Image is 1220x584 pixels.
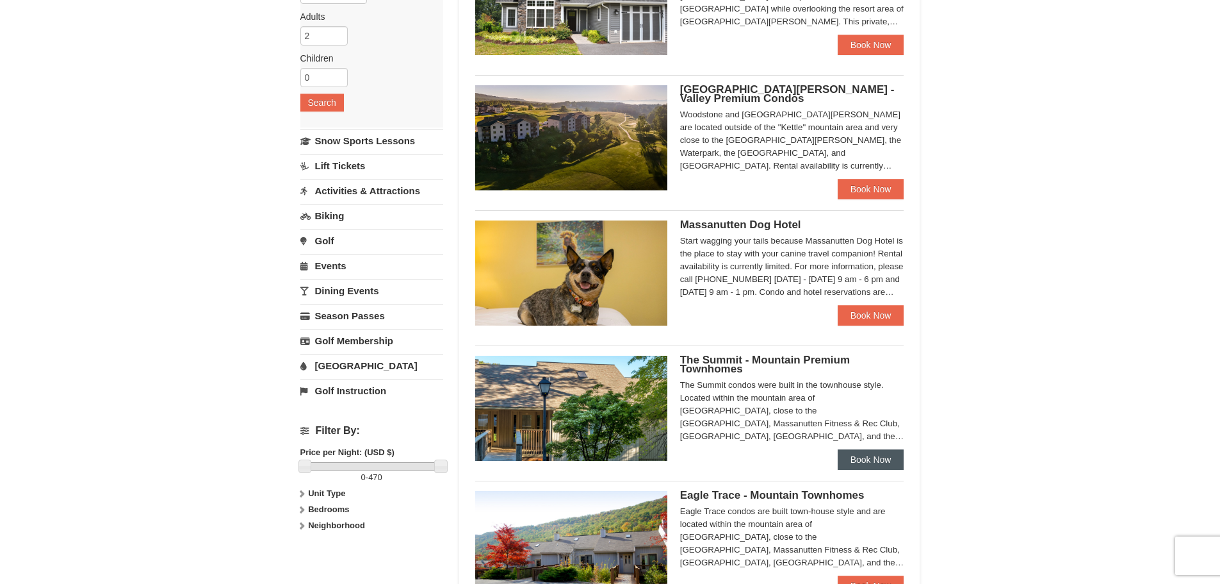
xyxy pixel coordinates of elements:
[300,10,434,23] label: Adults
[838,449,904,470] a: Book Now
[680,219,801,231] span: Massanutten Dog Hotel
[361,472,366,482] span: 0
[838,179,904,199] a: Book Now
[475,356,667,461] img: 19219034-1-0eee7e00.jpg
[680,235,904,299] div: Start wagging your tails because Massanutten Dog Hotel is the place to stay with your canine trav...
[300,304,443,328] a: Season Passes
[368,472,382,482] span: 470
[475,221,667,326] img: 27428181-5-81c892a3.jpg
[300,94,344,112] button: Search
[300,329,443,353] a: Golf Membership
[838,35,904,55] a: Book Now
[680,354,850,375] span: The Summit - Mountain Premium Townhomes
[300,204,443,228] a: Biking
[680,489,865,501] span: Eagle Trace - Mountain Townhomes
[838,305,904,326] a: Book Now
[300,447,394,457] strong: Price per Night: (USD $)
[308,488,345,498] strong: Unit Type
[300,471,443,484] label: -
[680,379,904,443] div: The Summit condos were built in the townhouse style. Located within the mountain area of [GEOGRAP...
[475,85,667,190] img: 19219041-4-ec11c166.jpg
[300,129,443,153] a: Snow Sports Lessons
[680,108,904,172] div: Woodstone and [GEOGRAPHIC_DATA][PERSON_NAME] are located outside of the "Kettle" mountain area an...
[300,379,443,403] a: Golf Instruction
[300,229,443,253] a: Golf
[300,354,443,378] a: [GEOGRAPHIC_DATA]
[300,279,443,303] a: Dining Events
[680,505,904,569] div: Eagle Trace condos are built town-house style and are located within the mountain area of [GEOGRA...
[300,179,443,203] a: Activities & Attractions
[300,425,443,437] h4: Filter By:
[300,154,443,178] a: Lift Tickets
[680,83,895,104] span: [GEOGRAPHIC_DATA][PERSON_NAME] - Valley Premium Condos
[300,52,434,65] label: Children
[300,254,443,278] a: Events
[308,521,365,530] strong: Neighborhood
[308,505,349,514] strong: Bedrooms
